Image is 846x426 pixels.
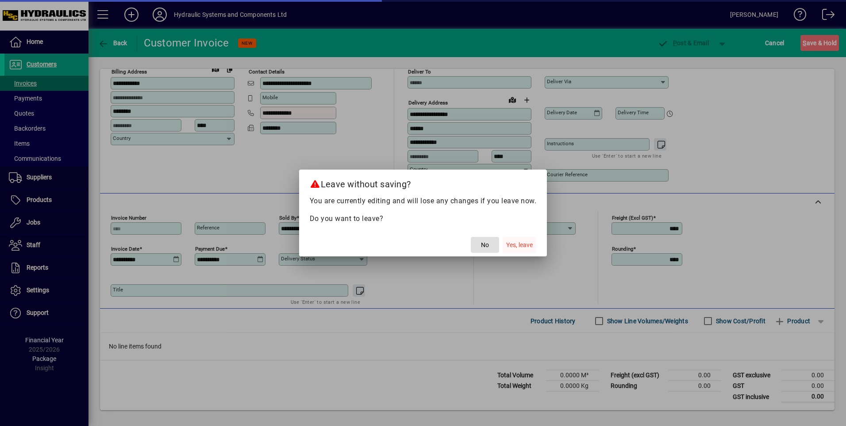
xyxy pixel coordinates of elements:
button: Yes, leave [503,237,536,253]
h2: Leave without saving? [299,170,547,195]
span: Yes, leave [506,240,533,250]
span: No [481,240,489,250]
p: Do you want to leave? [310,213,537,224]
button: No [471,237,499,253]
p: You are currently editing and will lose any changes if you leave now. [310,196,537,206]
